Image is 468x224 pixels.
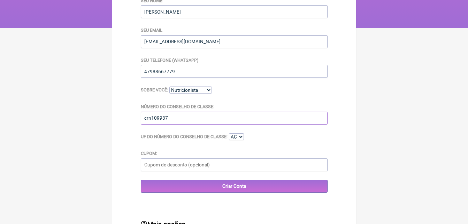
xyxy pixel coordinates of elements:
[141,134,228,139] label: UF do Número do Conselho de Classe:
[141,28,162,33] label: Seu email
[141,87,168,92] label: Sobre você:
[141,104,214,109] label: Número do Conselho de Classe:
[141,5,328,18] input: Seu nome completo
[141,180,328,193] input: Criar Conta
[141,65,328,78] input: Seu número de telefone para entrarmos em contato
[141,151,157,156] label: Cupom:
[141,58,198,63] label: Seu telefone (WhatsApp)
[141,158,328,171] input: Cupom de desconto (opcional)
[141,112,328,125] input: Seu número de conselho de classe
[141,35,328,48] input: Um email para entrarmos em contato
